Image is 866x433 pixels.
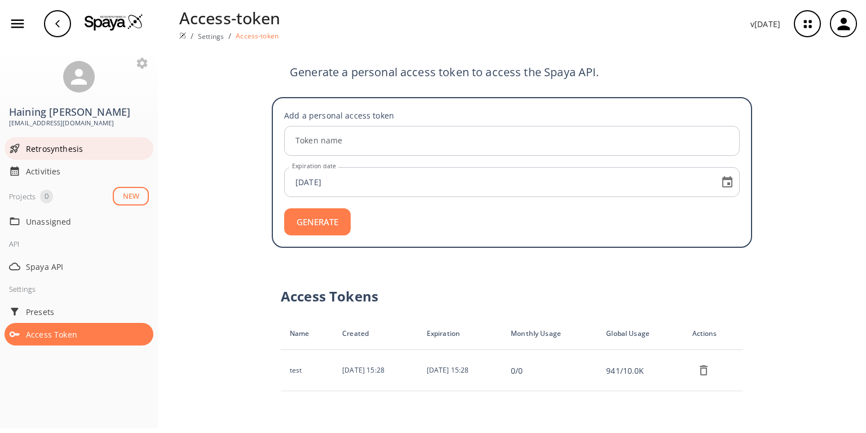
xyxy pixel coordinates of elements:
span: Spaya API [26,261,149,273]
h3: Haining [PERSON_NAME] [9,106,149,118]
span: [EMAIL_ADDRESS][DOMAIN_NAME] [9,118,149,128]
p: Access-token [236,31,279,41]
div: Spaya API [5,255,153,278]
p: v [DATE] [750,18,780,30]
label: Expiration date [292,162,336,170]
p: 0 / 0 [511,365,588,377]
span: 0 [40,191,53,202]
p: 941 / 10.0K [606,365,674,377]
li: / [191,30,193,42]
div: Retrosynthesis [5,137,153,160]
img: Spaya logo [179,32,186,39]
span: Presets [26,306,149,318]
div: Unassigned [5,210,153,233]
td: [DATE] 15:28 [418,350,502,391]
span: Retrosynthesis [26,143,149,155]
span: Activities [26,165,149,177]
th: Expiration [418,318,502,350]
span: Unassigned [26,216,149,228]
div: Presets [5,300,153,323]
th: Name [281,318,333,350]
div: Access Token [5,323,153,345]
h2: Generate a personal access token to access the Spaya API. [290,65,734,79]
button: GENERATE [284,208,351,235]
div: Projects [9,190,36,203]
th: Created [333,318,417,350]
th: Global Usage [597,318,683,350]
button: Choose date, selected date is Sep 25, 2025 [716,171,739,194]
div: Activities [5,160,153,182]
li: / [228,30,231,42]
input: YYYY-MM-DD [288,167,712,197]
th: Monthly Usage [502,318,597,350]
table: customized table [281,318,743,391]
a: Settings [198,32,224,41]
img: Logo Spaya [85,14,143,30]
h2: Access Tokens [281,286,743,307]
p: Access-token [179,6,281,30]
td: test [281,350,333,391]
button: NEW [113,187,149,205]
th: Actions [683,318,743,350]
td: [DATE] 15:28 [333,350,417,391]
span: Access Token [26,329,149,340]
p: Add a personal access token [284,110,740,121]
